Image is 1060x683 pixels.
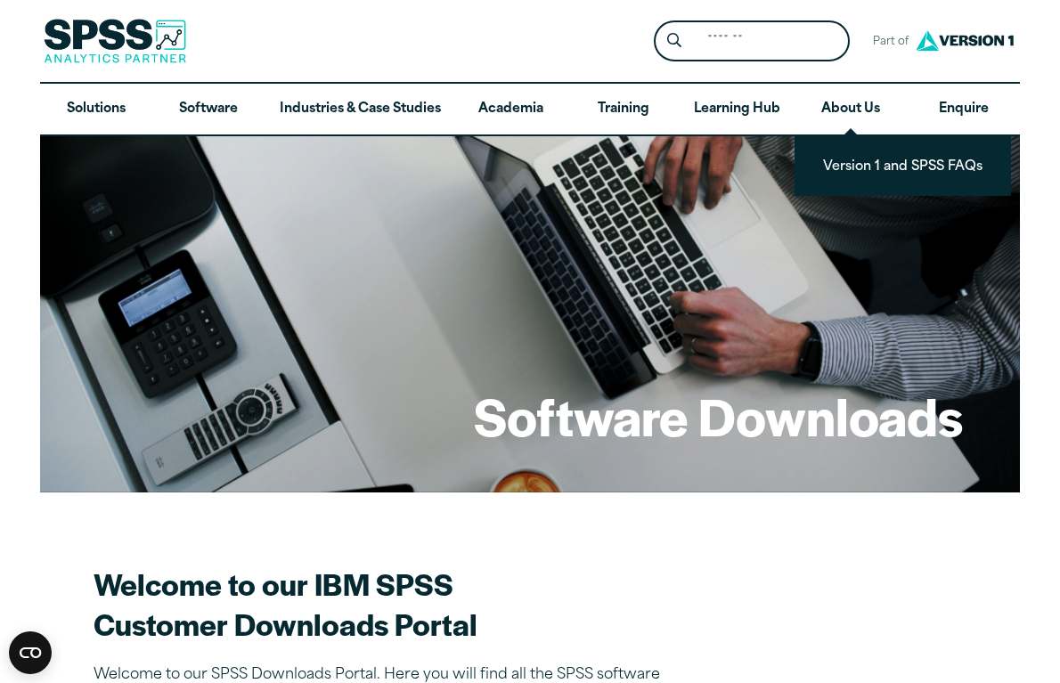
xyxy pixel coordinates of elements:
img: SPSS Analytics Partner [44,19,186,63]
a: Industries & Case Studies [265,84,455,135]
a: Version 1 and SPSS FAQs [809,149,997,182]
a: Learning Hub [680,84,795,135]
span: Part of [864,29,911,55]
ul: About Us [795,134,1011,195]
img: Version1 Logo [911,24,1018,57]
h1: Software Downloads [474,381,963,450]
a: Solutions [40,84,152,135]
a: Training [567,84,680,135]
button: Open CMP widget [9,631,52,674]
h2: Welcome to our IBM SPSS Customer Downloads Portal [94,564,717,644]
svg: Search magnifying glass icon [667,33,681,48]
nav: Desktop version of site main menu [40,84,1020,135]
a: Academia [455,84,567,135]
a: Software [152,84,265,135]
button: Search magnifying glass icon [658,25,691,58]
a: Enquire [908,84,1020,135]
form: Site Header Search Form [654,20,850,62]
a: About Us [795,84,907,135]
